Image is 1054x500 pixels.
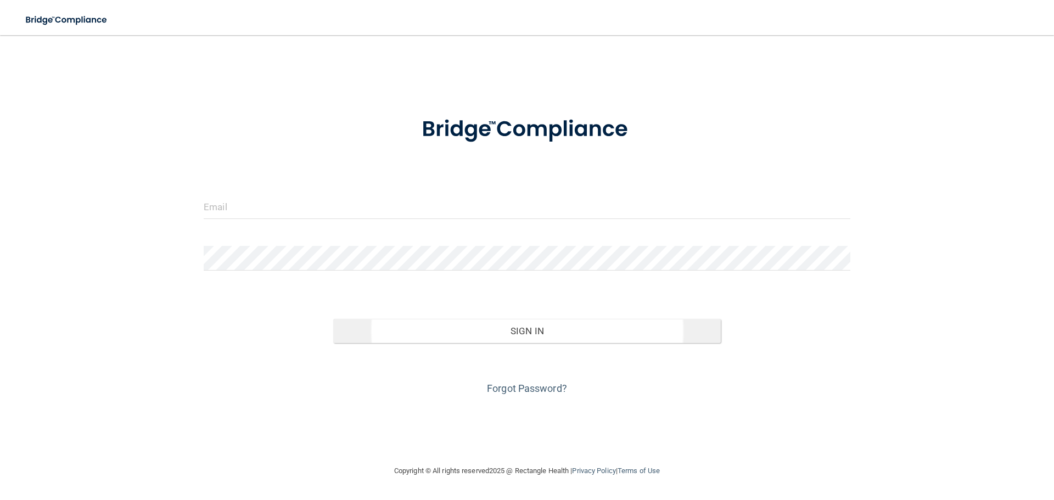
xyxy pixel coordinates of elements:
[327,453,727,488] div: Copyright © All rights reserved 2025 @ Rectangle Health | |
[487,383,567,394] a: Forgot Password?
[399,101,655,158] img: bridge_compliance_login_screen.278c3ca4.svg
[618,467,660,475] a: Terms of Use
[333,319,721,343] button: Sign In
[204,194,850,219] input: Email
[16,9,117,31] img: bridge_compliance_login_screen.278c3ca4.svg
[572,467,615,475] a: Privacy Policy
